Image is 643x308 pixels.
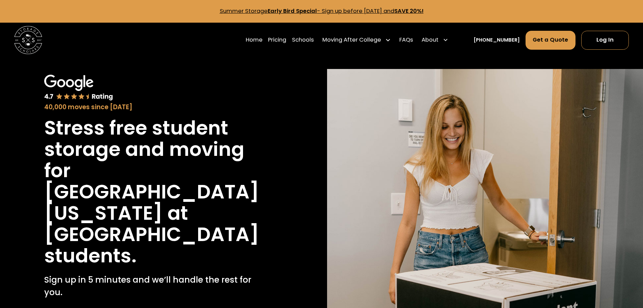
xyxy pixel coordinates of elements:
a: Get a Quote [526,31,576,50]
a: Log In [581,31,629,50]
h1: Stress free student storage and moving for [44,117,272,181]
h1: students. [44,245,137,266]
a: Summer StorageEarly Bird Special- Sign up before [DATE] andSAVE 20%! [220,7,424,15]
h1: [GEOGRAPHIC_DATA][US_STATE] at [GEOGRAPHIC_DATA] [44,181,272,245]
img: Storage Scholars main logo [14,26,42,54]
img: Google 4.7 star rating [44,75,113,101]
a: Pricing [268,30,286,50]
strong: Early Bird Special [268,7,317,15]
strong: SAVE 20%! [394,7,424,15]
div: Moving After College [322,36,381,44]
p: Sign up in 5 minutes and we’ll handle the rest for you. [44,274,272,299]
div: 40,000 moves since [DATE] [44,102,272,112]
a: Schools [292,30,314,50]
div: About [422,36,438,44]
a: [PHONE_NUMBER] [474,37,520,44]
div: Moving After College [320,30,394,50]
div: About [419,30,451,50]
a: Home [246,30,263,50]
a: FAQs [399,30,413,50]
